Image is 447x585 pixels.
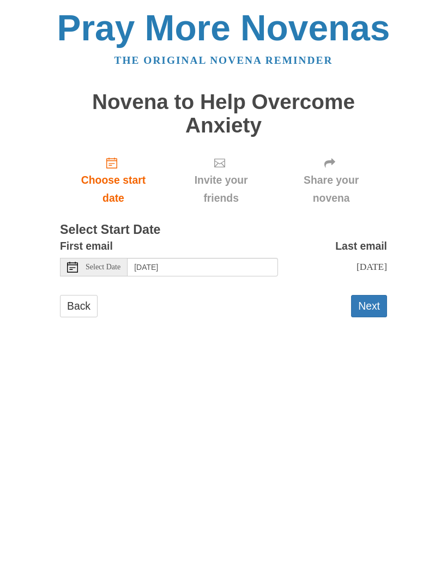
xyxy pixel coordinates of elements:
span: Choose start date [71,171,156,207]
span: [DATE] [357,261,387,272]
label: First email [60,237,113,255]
span: Invite your friends [178,171,264,207]
span: Select Date [86,263,120,271]
div: Click "Next" to confirm your start date first. [167,148,275,213]
a: Choose start date [60,148,167,213]
span: Share your novena [286,171,376,207]
button: Next [351,295,387,317]
a: Back [60,295,98,317]
h1: Novena to Help Overcome Anxiety [60,91,387,137]
label: Last email [335,237,387,255]
h3: Select Start Date [60,223,387,237]
a: Pray More Novenas [57,8,390,48]
div: Click "Next" to confirm your start date first. [275,148,387,213]
a: The original novena reminder [114,55,333,66]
